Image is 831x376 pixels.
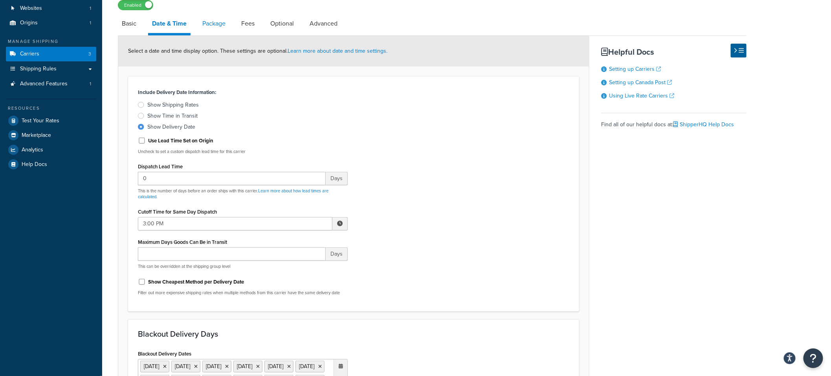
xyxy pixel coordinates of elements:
a: Test Your Rates [6,114,96,128]
button: Hide Help Docs [731,44,747,57]
a: Shipping Rules [6,62,96,76]
a: Help Docs [6,157,96,171]
span: Marketplace [22,132,51,139]
li: [DATE] [171,361,200,372]
a: Setting up Canada Post [609,78,672,87]
p: This can be overridden at the shipping group level [138,264,348,269]
h3: Helpful Docs [601,48,747,56]
a: Websites1 [6,1,96,16]
p: Uncheck to set a custom dispatch lead time for this carrier [138,149,348,155]
a: Advanced Features1 [6,77,96,91]
label: Cutoff Time for Same Day Dispatch [138,209,217,215]
li: [DATE] [202,361,231,372]
span: Websites [20,5,42,12]
label: Blackout Delivery Dates [138,351,191,357]
div: Resources [6,105,96,112]
a: Advanced [306,14,341,33]
a: Package [198,14,229,33]
label: Enabled [118,0,153,10]
a: Analytics [6,143,96,157]
label: Dispatch Lead Time [138,164,183,170]
span: Carriers [20,51,39,57]
span: Days [326,247,348,261]
a: Fees [237,14,259,33]
span: Origins [20,20,38,26]
div: Find all of our helpful docs at: [601,113,747,130]
div: Show Delivery Date [147,123,195,131]
div: Manage Shipping [6,38,96,45]
a: Carriers3 [6,47,96,61]
a: Basic [118,14,140,33]
a: ShipperHQ Help Docs [673,120,734,129]
li: Websites [6,1,96,16]
p: Filter out more expensive shipping rates when multiple methods from this carrier have the same de... [138,290,348,296]
span: Select a date and time display option. These settings are optional. [128,47,387,55]
a: Optional [266,14,298,33]
p: This is the number of days before an order ships with this carrier. [138,188,348,200]
span: 3 [88,51,91,57]
li: [DATE] [264,361,294,372]
a: Marketplace [6,128,96,142]
label: Include Delivery Date Information: [138,87,216,98]
div: Show Shipping Rates [147,101,199,109]
li: Origins [6,16,96,30]
label: Maximum Days Goods Can Be in Transit [138,239,227,245]
span: Days [326,172,348,185]
a: Setting up Carriers [609,65,661,73]
li: [DATE] [140,361,169,372]
li: [DATE] [295,361,325,372]
span: Test Your Rates [22,118,59,124]
li: [DATE] [233,361,262,372]
span: 1 [90,5,91,12]
span: Analytics [22,147,43,153]
span: Shipping Rules [20,66,57,72]
label: Show Cheapest Method per Delivery Date [148,278,244,286]
a: Learn more about date and time settings. [288,47,387,55]
a: Learn more about how lead times are calculated. [138,188,328,200]
span: 1 [90,81,91,87]
a: Using Live Rate Carriers [609,92,674,100]
span: 1 [90,20,91,26]
li: Carriers [6,47,96,61]
h3: Blackout Delivery Days [138,330,569,338]
span: Advanced Features [20,81,68,87]
button: Open Resource Center [803,348,823,368]
a: Date & Time [148,14,191,35]
li: Advanced Features [6,77,96,91]
div: Show Time in Transit [147,112,198,120]
a: Origins1 [6,16,96,30]
label: Use Lead Time Set on Origin [148,137,213,144]
span: Help Docs [22,161,47,168]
